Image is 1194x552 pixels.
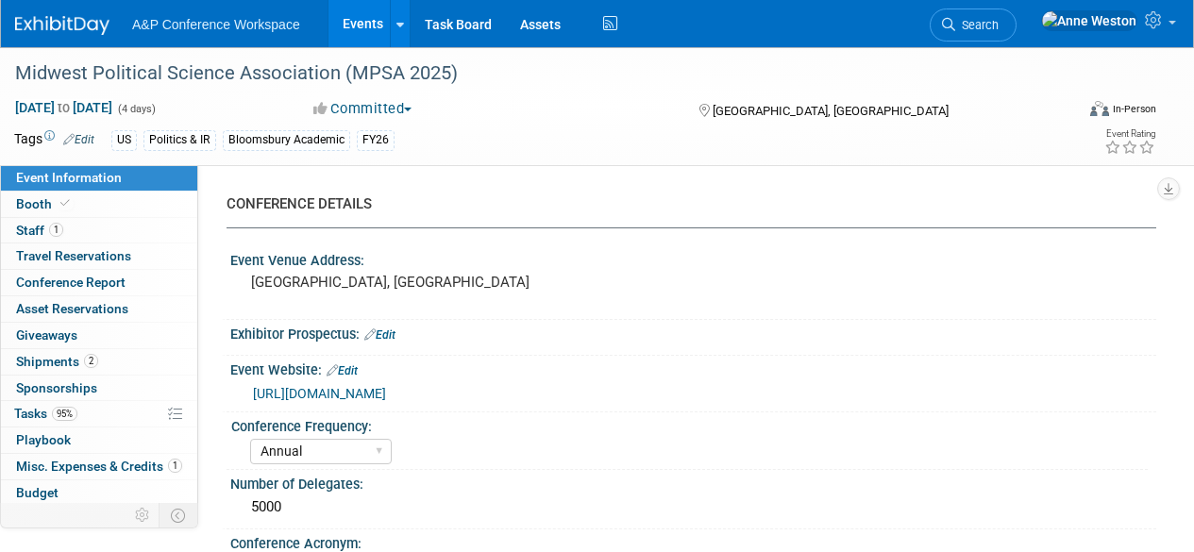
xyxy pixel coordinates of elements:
[16,196,74,211] span: Booth
[1,454,197,479] a: Misc. Expenses & Credits1
[307,99,419,119] button: Committed
[8,57,1059,91] div: Midwest Political Science Association (MPSA 2025)
[132,17,300,32] span: A&P Conference Workspace
[1,270,197,295] a: Conference Report
[1104,129,1155,139] div: Event Rating
[1,165,197,191] a: Event Information
[16,459,182,474] span: Misc. Expenses & Credits
[160,503,198,527] td: Toggle Event Tabs
[52,407,77,421] span: 95%
[327,364,358,377] a: Edit
[63,133,94,146] a: Edit
[364,328,395,342] a: Edit
[1112,102,1156,116] div: In-Person
[1,323,197,348] a: Giveaways
[16,275,126,290] span: Conference Report
[168,459,182,473] span: 1
[16,432,71,447] span: Playbook
[1090,101,1109,116] img: Format-Inperson.png
[244,493,1142,522] div: 5000
[251,274,596,291] pre: [GEOGRAPHIC_DATA], [GEOGRAPHIC_DATA]
[14,129,94,151] td: Tags
[15,16,109,35] img: ExhibitDay
[55,100,73,115] span: to
[16,354,98,369] span: Shipments
[16,485,59,500] span: Budget
[231,412,1148,436] div: Conference Frequency:
[126,503,160,527] td: Personalize Event Tab Strip
[143,130,216,150] div: Politics & IR
[16,327,77,343] span: Giveaways
[60,198,70,209] i: Booth reservation complete
[230,470,1156,493] div: Number of Delegates:
[955,18,999,32] span: Search
[227,194,1142,214] div: CONFERENCE DETAILS
[1,349,197,375] a: Shipments2
[230,246,1156,270] div: Event Venue Address:
[1,480,197,506] a: Budget
[713,104,949,118] span: [GEOGRAPHIC_DATA], [GEOGRAPHIC_DATA]
[1,296,197,322] a: Asset Reservations
[1,218,197,243] a: Staff1
[16,248,131,263] span: Travel Reservations
[116,103,156,115] span: (4 days)
[1,243,197,269] a: Travel Reservations
[14,406,77,421] span: Tasks
[930,8,1017,42] a: Search
[989,98,1156,126] div: Event Format
[84,354,98,368] span: 2
[1041,10,1137,31] img: Anne Weston
[1,192,197,217] a: Booth
[1,427,197,453] a: Playbook
[357,130,395,150] div: FY26
[16,380,97,395] span: Sponsorships
[253,386,386,401] a: [URL][DOMAIN_NAME]
[16,170,122,185] span: Event Information
[230,356,1156,380] div: Event Website:
[230,320,1156,344] div: Exhibitor Prospectus:
[16,301,128,316] span: Asset Reservations
[16,223,63,238] span: Staff
[1,376,197,401] a: Sponsorships
[14,99,113,116] span: [DATE] [DATE]
[111,130,137,150] div: US
[1,401,197,427] a: Tasks95%
[49,223,63,237] span: 1
[223,130,350,150] div: Bloomsbury Academic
